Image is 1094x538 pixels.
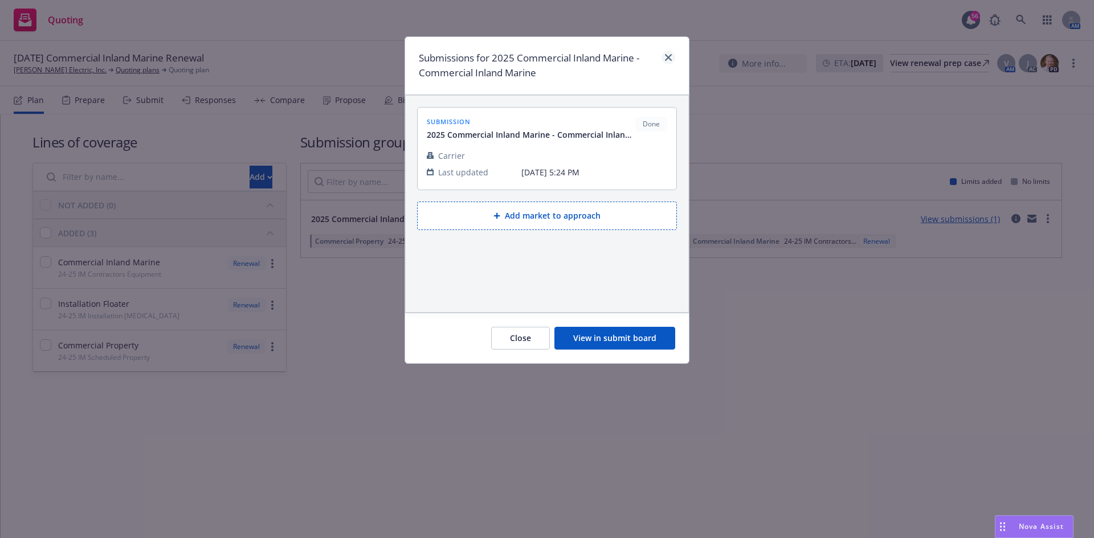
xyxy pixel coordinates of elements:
a: close [662,51,675,64]
div: Drag to move [995,516,1010,537]
button: View in submit board [554,327,675,350]
span: [DATE] 5:24 PM [521,166,667,178]
span: submission [427,117,635,126]
h1: Submissions for 2025 Commercial Inland Marine - Commercial Inland Marine [419,51,657,81]
span: Nova Assist [1019,521,1064,531]
span: Last updated [438,166,488,178]
button: Add market to approach [417,202,677,230]
span: Done [640,119,663,129]
button: Close [491,327,550,350]
button: Nova Assist [995,515,1073,538]
span: Carrier [438,150,465,162]
span: 2025 Commercial Inland Marine - Commercial Inland Marine [427,129,635,141]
